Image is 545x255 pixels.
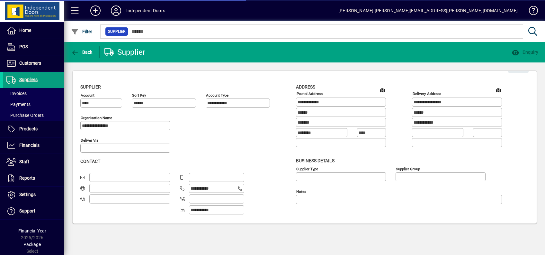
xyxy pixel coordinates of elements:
[104,47,146,57] div: Supplier
[19,44,28,49] span: POS
[296,166,318,171] mat-label: Supplier type
[126,5,165,16] div: Independent Doors
[81,138,98,143] mat-label: Deliver via
[19,192,36,197] span: Settings
[377,85,388,95] a: View on map
[6,113,44,118] span: Purchase Orders
[81,93,94,98] mat-label: Account
[81,116,112,120] mat-label: Organisation name
[3,23,64,39] a: Home
[3,110,64,121] a: Purchase Orders
[206,93,228,98] mat-label: Account Type
[3,170,64,186] a: Reports
[19,143,40,148] span: Financials
[508,61,529,73] button: Edit
[3,137,64,154] a: Financials
[3,203,64,219] a: Support
[85,5,106,16] button: Add
[296,158,335,163] span: Business details
[64,46,100,58] app-page-header-button: Back
[3,55,64,71] a: Customers
[80,159,100,164] span: Contact
[3,99,64,110] a: Payments
[338,5,518,16] div: [PERSON_NAME] [PERSON_NAME][EMAIL_ADDRESS][PERSON_NAME][DOMAIN_NAME]
[18,228,46,233] span: Financial Year
[493,85,504,95] a: View on map
[19,159,29,164] span: Staff
[3,88,64,99] a: Invoices
[3,187,64,203] a: Settings
[6,91,27,96] span: Invoices
[23,242,41,247] span: Package
[80,84,101,90] span: Supplier
[71,29,93,34] span: Filter
[19,28,31,33] span: Home
[524,1,537,22] a: Knowledge Base
[69,46,94,58] button: Back
[396,166,420,171] mat-label: Supplier group
[69,26,94,37] button: Filter
[19,208,35,213] span: Support
[296,189,306,194] mat-label: Notes
[3,121,64,137] a: Products
[108,28,125,35] span: Supplier
[19,175,35,181] span: Reports
[6,102,31,107] span: Payments
[19,77,38,82] span: Suppliers
[106,5,126,16] button: Profile
[19,61,41,66] span: Customers
[132,93,146,98] mat-label: Sort key
[3,154,64,170] a: Staff
[19,126,38,131] span: Products
[296,84,315,90] span: Address
[71,50,93,55] span: Back
[3,39,64,55] a: POS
